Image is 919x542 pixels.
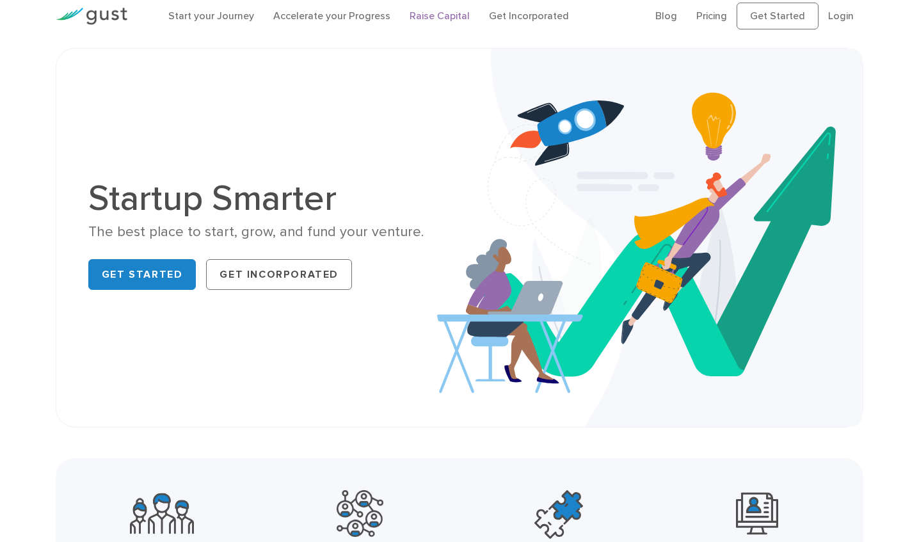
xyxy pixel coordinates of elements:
[655,10,677,22] a: Blog
[337,490,383,537] img: Powerful Partners
[273,10,390,22] a: Accelerate your Progress
[410,10,470,22] a: Raise Capital
[696,10,727,22] a: Pricing
[534,490,583,539] img: Top Accelerators
[88,223,450,241] div: The best place to start, grow, and fund your venture.
[489,10,569,22] a: Get Incorporated
[88,180,450,216] h1: Startup Smarter
[88,259,196,290] a: Get Started
[737,3,819,29] a: Get Started
[736,490,778,537] img: Leading Angel Investment
[206,259,352,290] a: Get Incorporated
[56,8,127,25] img: Gust Logo
[130,490,194,537] img: Community Founders
[828,10,854,22] a: Login
[168,10,254,22] a: Start your Journey
[437,49,863,427] img: Startup Smarter Hero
